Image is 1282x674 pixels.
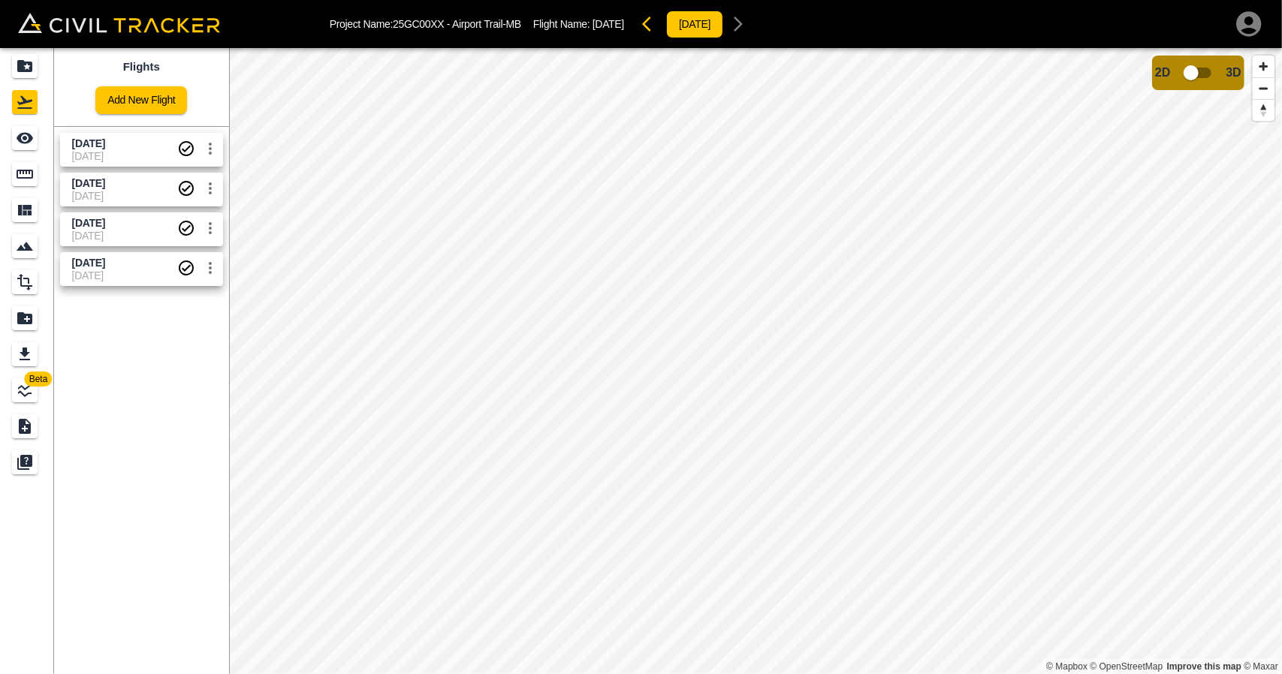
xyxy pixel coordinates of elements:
[229,48,1282,674] canvas: Map
[1253,56,1274,77] button: Zoom in
[1167,661,1241,672] a: Map feedback
[1253,99,1274,121] button: Reset bearing to north
[1244,661,1278,672] a: Maxar
[1226,66,1241,80] span: 3D
[593,18,624,30] span: [DATE]
[533,18,624,30] p: Flight Name:
[666,11,723,38] button: [DATE]
[1046,661,1087,672] a: Mapbox
[18,13,220,34] img: Civil Tracker
[1253,77,1274,99] button: Zoom out
[330,18,521,30] p: Project Name: 25GC00XX - Airport Trail-MB
[1090,661,1163,672] a: OpenStreetMap
[1155,66,1170,80] span: 2D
